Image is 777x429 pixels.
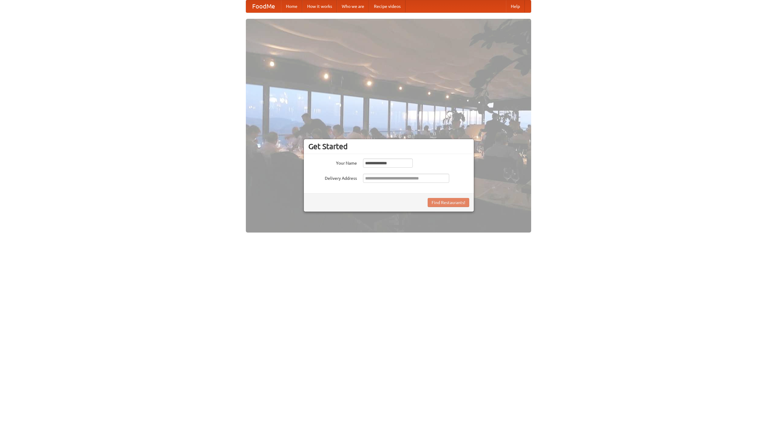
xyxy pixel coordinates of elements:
a: How it works [302,0,337,12]
h3: Get Started [308,142,469,151]
button: Find Restaurants! [428,198,469,207]
label: Your Name [308,159,357,166]
label: Delivery Address [308,174,357,181]
a: Home [281,0,302,12]
a: Who we are [337,0,369,12]
a: Help [506,0,525,12]
a: Recipe videos [369,0,405,12]
a: FoodMe [246,0,281,12]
